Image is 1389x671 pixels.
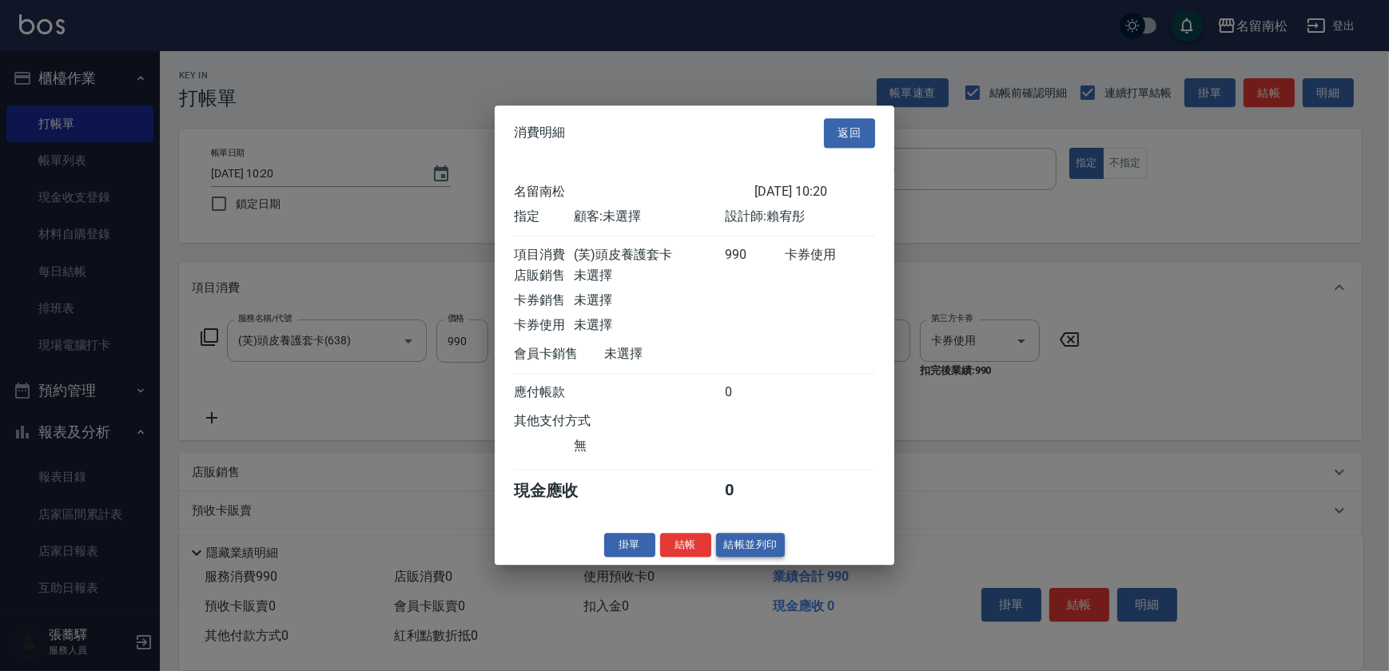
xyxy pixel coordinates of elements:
div: 卡券銷售 [514,292,574,309]
div: 無 [574,438,724,455]
div: 未選擇 [574,292,724,309]
div: 990 [725,247,785,264]
button: 掛單 [604,533,655,558]
button: 結帳 [660,533,711,558]
div: 未選擇 [604,346,754,363]
div: 指定 [514,208,574,225]
div: [DATE] 10:20 [754,184,875,201]
div: 顧客: 未選擇 [574,208,724,225]
div: (芙)頭皮養護套卡 [574,247,724,264]
div: 卡券使用 [785,247,875,264]
div: 未選擇 [574,317,724,334]
div: 名留南松 [514,184,754,201]
div: 應付帳款 [514,384,574,401]
div: 卡券使用 [514,317,574,334]
button: 返回 [824,118,875,148]
div: 設計師: 賴宥彤 [725,208,875,225]
div: 0 [725,480,785,502]
div: 現金應收 [514,480,604,502]
div: 未選擇 [574,268,724,284]
div: 項目消費 [514,247,574,264]
div: 會員卡銷售 [514,346,604,363]
span: 消費明細 [514,125,565,141]
div: 其他支付方式 [514,413,635,430]
div: 店販銷售 [514,268,574,284]
button: 結帳並列印 [716,533,786,558]
div: 0 [725,384,785,401]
